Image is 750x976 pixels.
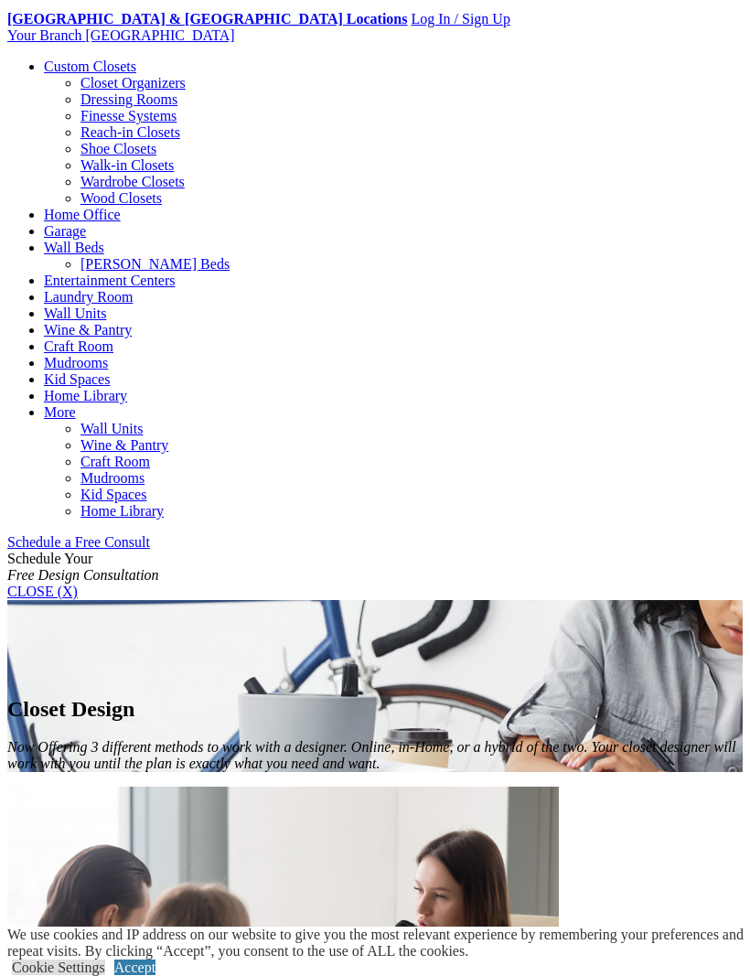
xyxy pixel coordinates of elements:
a: Kid Spaces [44,371,110,387]
em: Free Design Consultation [7,567,159,583]
div: We use cookies and IP address on our website to give you the most relevant experience by remember... [7,927,750,960]
a: Closet Organizers [80,75,186,91]
a: Dressing Rooms [80,91,177,107]
a: More menu text will display only on big screen [44,404,76,420]
a: Reach-in Closets [80,124,180,140]
a: Your Branch [GEOGRAPHIC_DATA] [7,27,235,43]
span: Schedule Your [7,551,159,583]
a: Garage [44,223,86,239]
a: CLOSE (X) [7,584,78,599]
a: Wall Units [80,421,143,436]
a: Cookie Settings [12,960,105,975]
a: [GEOGRAPHIC_DATA] & [GEOGRAPHIC_DATA] Locations [7,11,407,27]
h1: Closet Design [7,697,743,722]
a: Wardrobe Closets [80,174,185,189]
a: Schedule a Free Consult (opens a dropdown menu) [7,534,150,550]
a: Craft Room [44,338,113,354]
span: Your Branch [7,27,81,43]
a: Custom Closets [44,59,136,74]
a: [PERSON_NAME] Beds [80,256,230,272]
a: Craft Room [80,454,150,469]
a: Kid Spaces [80,487,146,502]
a: Mudrooms [44,355,108,370]
a: Log In / Sign Up [411,11,509,27]
a: Wine & Pantry [44,322,132,338]
a: Shoe Closets [80,141,156,156]
a: Wall Units [44,306,106,321]
a: Accept [114,960,155,975]
a: Walk-in Closets [80,157,174,173]
em: Now Offering 3 different methods to work with a designer. Online, in-Home, or a hybrid of the two... [7,739,736,771]
a: Finesse Systems [80,108,177,123]
a: Home Library [44,388,127,403]
a: Entertainment Centers [44,273,176,288]
span: [GEOGRAPHIC_DATA] [85,27,234,43]
a: Laundry Room [44,289,133,305]
a: Home Library [80,503,164,519]
a: Wall Beds [44,240,104,255]
a: Wine & Pantry [80,437,168,453]
a: Mudrooms [80,470,145,486]
a: Home Office [44,207,121,222]
a: Wood Closets [80,190,162,206]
